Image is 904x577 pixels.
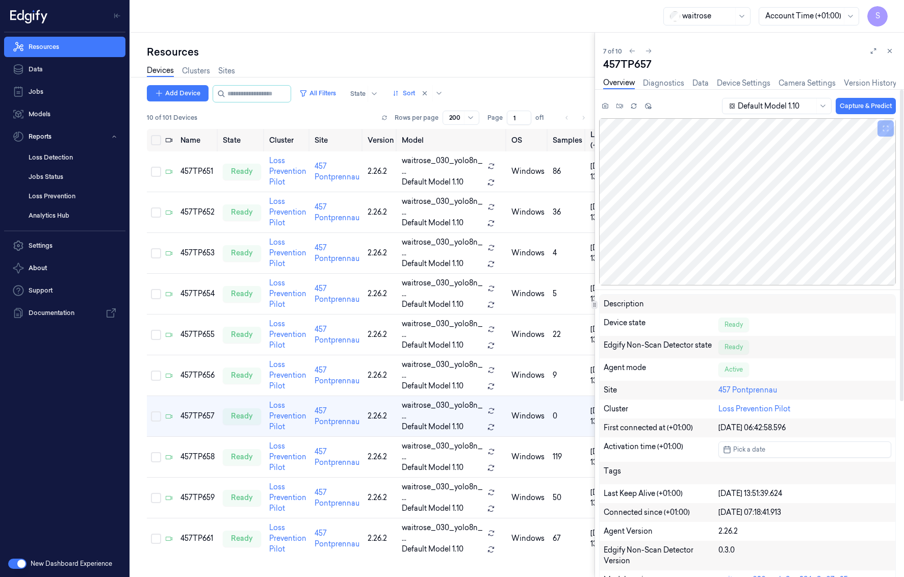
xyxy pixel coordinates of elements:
button: Pick a date [718,441,891,458]
div: 457TP661 [180,533,215,544]
a: Resources [4,37,125,57]
div: [DATE] 13:51:43.392 [590,528,629,549]
button: All Filters [295,85,340,101]
p: windows [511,411,545,422]
div: Tags [604,466,719,480]
a: 457 Pontprennau [315,488,359,508]
div: 86 [553,166,582,177]
div: 2.26.2 [368,248,394,258]
a: Loss Prevention Pilot [269,156,306,187]
a: Support [4,280,125,301]
button: Reports [4,126,125,147]
span: Default Model 1.10 [402,381,463,391]
button: S [867,6,888,27]
a: Loss Prevention Pilot [269,197,306,227]
span: of 1 [535,113,552,122]
p: windows [511,166,545,177]
a: Camera Settings [779,78,836,89]
a: 457 Pontprennau [315,365,359,385]
div: 2.26.2 [368,411,394,422]
button: Add Device [147,85,209,101]
a: 457 Pontprennau [315,162,359,181]
button: Select row [151,534,161,544]
a: 457 Pontprennau [315,202,359,222]
span: waitrose_030_yolo8n_ ... [402,441,483,462]
span: Page [487,113,503,122]
button: Select row [151,330,161,340]
div: 5 [553,288,582,299]
a: Jobs [4,82,125,102]
div: Agent Version [604,526,719,537]
div: 457TP655 [180,329,215,340]
span: waitrose_030_yolo8n_ ... [402,359,483,381]
a: Jobs Status [20,168,125,186]
a: Settings [4,235,125,256]
span: Default Model 1.10 [402,544,463,555]
div: Last Keep Alive (+01:00) [604,488,719,499]
th: Last Ping (+01:00) [586,129,633,151]
div: [DATE] 13:51:19.242 [590,447,629,468]
div: [DATE] 13:51:35.829 [590,202,629,223]
div: ready [223,204,261,221]
div: Agent mode [604,362,719,377]
button: Select all [151,135,161,145]
a: Loss Prevention [20,188,125,205]
a: 457 Pontprennau [315,529,359,548]
div: 457TP652 [180,207,215,218]
span: waitrose_030_yolo8n_ ... [402,196,483,218]
span: Default Model 1.10 [402,422,463,432]
p: windows [511,370,545,381]
a: Loss Prevention Pilot [269,482,306,513]
span: waitrose_030_yolo8n_ ... [402,237,483,258]
p: windows [511,533,545,544]
div: 2.26.2 [368,166,394,177]
div: 119 [553,452,582,462]
a: Analytics Hub [20,207,125,224]
th: Model [398,129,507,151]
div: 457TP657 [603,57,896,71]
button: About [4,258,125,278]
button: Select row [151,411,161,422]
div: Edgify Non-Scan Detector Version [604,545,719,566]
span: waitrose_030_yolo8n_ ... [402,278,483,299]
th: State [219,129,265,151]
div: Activation time (+01:00) [604,441,719,458]
div: [DATE] 13:51:19.374 [590,324,629,346]
a: 457 Pontprennau [315,284,359,304]
div: 36 [553,207,582,218]
div: 457TP653 [180,248,215,258]
a: Device Settings [717,78,770,89]
div: Site [604,385,719,396]
a: 457 Pontprennau [718,385,777,395]
span: Default Model 1.10 [402,218,463,228]
div: [DATE] 13:51:20.358 [590,161,629,182]
a: Loss Prevention Pilot [269,319,306,350]
a: Sites [218,66,235,76]
div: 457TP659 [180,492,215,503]
button: Select row [151,167,161,177]
a: Loss Prevention Pilot [269,523,306,554]
nav: pagination [560,111,590,125]
span: Default Model 1.10 [402,299,463,310]
div: ready [223,408,261,425]
div: [DATE] 13:51:53.992 [590,243,629,264]
div: 457TP654 [180,288,215,299]
div: 457TP651 [180,166,215,177]
div: ready [223,286,261,302]
a: Loss Prevention Pilot [269,278,306,309]
button: Select row [151,493,161,503]
div: [DATE] 13:51:50.914 [590,487,629,509]
div: 2.26.2 [368,370,394,381]
span: waitrose_030_yolo8n_ ... [402,482,483,503]
div: [DATE] 13:51:41.063 [590,283,629,305]
div: 457TP656 [180,370,215,381]
div: ready [223,245,261,261]
div: 2.26.2 [368,452,394,462]
div: ready [223,368,261,384]
a: Version History [844,78,896,89]
p: windows [511,492,545,503]
a: 457 Pontprennau [315,447,359,467]
span: waitrose_030_yolo8n_ ... [402,319,483,340]
div: Edgify Non-Scan Detector state [604,340,719,354]
div: Cluster [604,404,719,414]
